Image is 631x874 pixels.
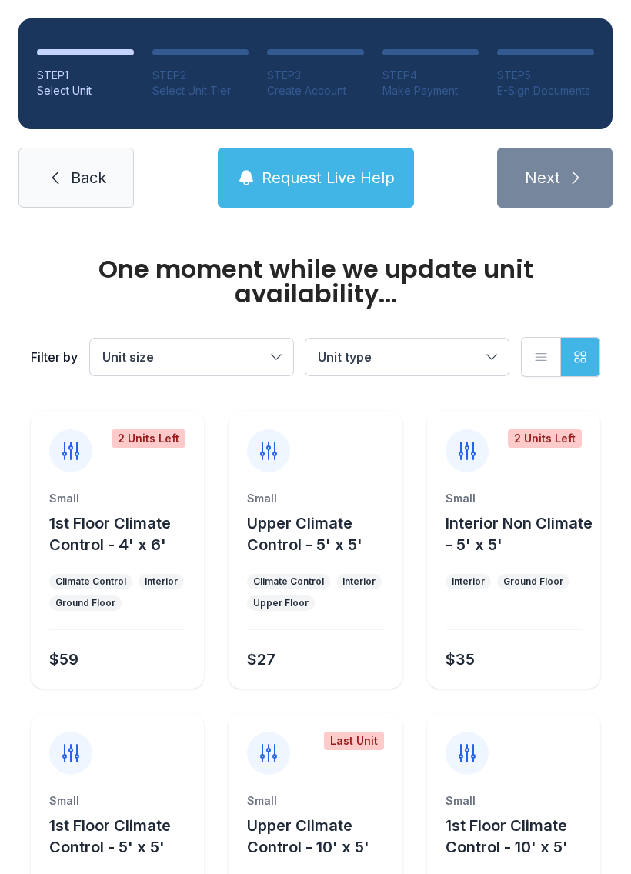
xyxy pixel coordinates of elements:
div: STEP 5 [497,68,594,83]
span: Upper Climate Control - 5' x 5' [247,514,362,554]
div: E-Sign Documents [497,83,594,98]
button: Unit type [305,339,509,375]
div: Select Unit Tier [152,83,249,98]
div: 2 Units Left [508,429,582,448]
div: Small [247,491,383,506]
div: Create Account [267,83,364,98]
span: Request Live Help [262,167,395,188]
div: STEP 2 [152,68,249,83]
div: Interior [452,575,485,588]
span: 1st Floor Climate Control - 10' x 5' [446,816,568,856]
div: Small [49,793,185,809]
div: Ground Floor [503,575,563,588]
div: One moment while we update unit availability... [31,257,600,306]
button: Interior Non Climate - 5' x 5' [446,512,594,555]
span: Back [71,167,106,188]
span: Interior Non Climate - 5' x 5' [446,514,593,554]
div: $59 [49,649,78,670]
div: Make Payment [382,83,479,98]
button: Upper Climate Control - 10' x 5' [247,815,396,858]
div: Filter by [31,348,78,366]
div: $35 [446,649,475,670]
button: 1st Floor Climate Control - 10' x 5' [446,815,594,858]
div: 2 Units Left [112,429,185,448]
div: Climate Control [55,575,126,588]
button: 1st Floor Climate Control - 4' x 6' [49,512,198,555]
div: Small [49,491,185,506]
button: 1st Floor Climate Control - 5' x 5' [49,815,198,858]
div: Interior [342,575,376,588]
div: Small [247,793,383,809]
span: 1st Floor Climate Control - 5' x 5' [49,816,171,856]
span: Unit type [318,349,372,365]
button: Upper Climate Control - 5' x 5' [247,512,396,555]
div: Small [446,793,582,809]
div: Climate Control [253,575,324,588]
div: STEP 4 [382,68,479,83]
div: Select Unit [37,83,134,98]
span: 1st Floor Climate Control - 4' x 6' [49,514,171,554]
div: STEP 3 [267,68,364,83]
div: Small [446,491,582,506]
div: Upper Floor [253,597,309,609]
span: Upper Climate Control - 10' x 5' [247,816,369,856]
span: Unit size [102,349,154,365]
div: Last Unit [324,732,384,750]
div: $27 [247,649,275,670]
div: Ground Floor [55,597,115,609]
div: Interior [145,575,178,588]
button: Unit size [90,339,293,375]
div: STEP 1 [37,68,134,83]
span: Next [525,167,560,188]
